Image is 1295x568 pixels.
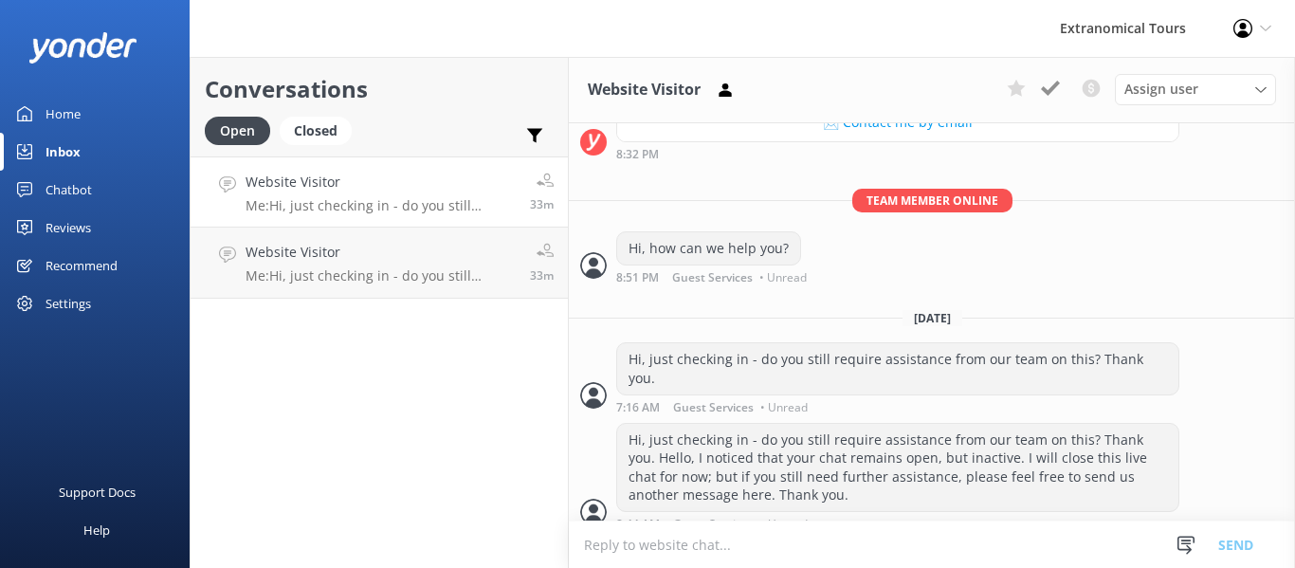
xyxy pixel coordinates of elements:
h3: Website Visitor [588,78,701,102]
span: • Unread [759,272,807,284]
img: yonder-white-logo.png [28,32,137,64]
p: Me: Hi, just checking in - do you still require assistance from our team on this? Thank you. Hell... [246,197,516,214]
div: Hi, just checking in - do you still require assistance from our team on this? Thank you. Hello, I... [617,424,1178,511]
div: Recommend [46,247,118,284]
a: Closed [280,119,361,140]
strong: 8:32 PM [616,149,659,160]
span: • Unread [760,402,808,413]
div: Oct 01 2025 05:51am (UTC -07:00) America/Tijuana [616,270,812,284]
div: Oct 01 2025 05:32am (UTC -07:00) America/Tijuana [616,147,1179,160]
div: Assign User [1115,74,1276,104]
span: Oct 01 2025 05:44pm (UTC -07:00) America/Tijuana [530,267,554,284]
span: Guest Services [673,519,754,530]
h4: Website Visitor [246,172,516,192]
div: Home [46,95,81,133]
h4: Website Visitor [246,242,516,263]
div: Support Docs [59,473,136,511]
a: Website VisitorMe:Hi, just checking in - do you still require assistance from our team on this? T... [191,156,568,228]
div: Reviews [46,209,91,247]
div: Hi, how can we help you? [617,232,800,265]
p: Me: Hi, just checking in - do you still require assistance from our team on this? Thank you. Hell... [246,267,516,284]
button: 📩 Contact me by email [617,103,1178,141]
div: Oct 01 2025 04:16pm (UTC -07:00) America/Tijuana [616,400,1179,413]
div: Closed [280,117,352,145]
strong: 8:51 PM [616,272,659,284]
div: Oct 01 2025 05:44pm (UTC -07:00) America/Tijuana [616,517,1179,530]
span: Team member online [852,189,1012,212]
div: Help [83,511,110,549]
a: Website VisitorMe:Hi, just checking in - do you still require assistance from our team on this? T... [191,228,568,299]
span: Guest Services [672,272,753,284]
strong: 8:44 AM [616,519,660,530]
div: Open [205,117,270,145]
span: [DATE] [903,310,962,326]
span: Oct 01 2025 05:44pm (UTC -07:00) America/Tijuana [530,196,554,212]
span: Guest Services [673,402,754,413]
div: Settings [46,284,91,322]
h2: Conversations [205,71,554,107]
a: Open [205,119,280,140]
div: Hi, just checking in - do you still require assistance from our team on this? Thank you. [617,343,1178,394]
div: Chatbot [46,171,92,209]
span: • Unread [760,519,808,530]
span: Assign user [1124,79,1198,100]
div: Inbox [46,133,81,171]
strong: 7:16 AM [616,402,660,413]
